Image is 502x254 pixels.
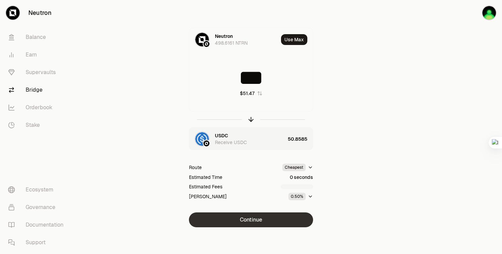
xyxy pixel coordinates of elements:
[3,216,73,234] a: Documentation
[290,174,313,181] div: 0 seconds
[203,140,210,146] img: Neutron Logo
[203,41,210,47] img: Neutron Logo
[3,28,73,46] a: Balance
[189,164,202,171] div: Route
[189,174,222,181] div: Estimated Time
[288,193,306,200] div: 0.50%
[3,46,73,64] a: Earn
[282,164,306,171] div: Cheapest
[3,81,73,99] a: Bridge
[282,164,313,171] button: Cheapest
[189,183,222,190] div: Estimated Fees
[215,132,228,139] div: USDC
[3,199,73,216] a: Governance
[3,181,73,199] a: Ecosystem
[288,193,313,200] button: 0.50%
[215,33,233,40] div: Neutron
[195,33,209,46] img: NTRN Logo
[240,90,262,97] button: $51.47
[189,128,285,151] div: USDC LogoNeutron LogoUSDCReceive USDC
[3,234,73,251] a: Support
[189,212,313,227] button: Continue
[288,128,313,151] div: 50.8585
[281,34,307,45] button: Use Max
[3,99,73,116] a: Orderbook
[195,132,209,146] img: USDC Logo
[189,193,227,200] div: [PERSON_NAME]
[189,28,278,51] div: NTRN LogoNeutron LogoNeutron498.6161 NTRN
[215,139,247,146] div: Receive USDC
[215,40,248,46] div: 498.6161 NTRN
[3,64,73,81] a: Supervaults
[240,90,254,97] div: $51.47
[189,128,313,151] button: USDC LogoNeutron LogoUSDCReceive USDC50.8585
[3,116,73,134] a: Stake
[482,6,496,20] img: Stoner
